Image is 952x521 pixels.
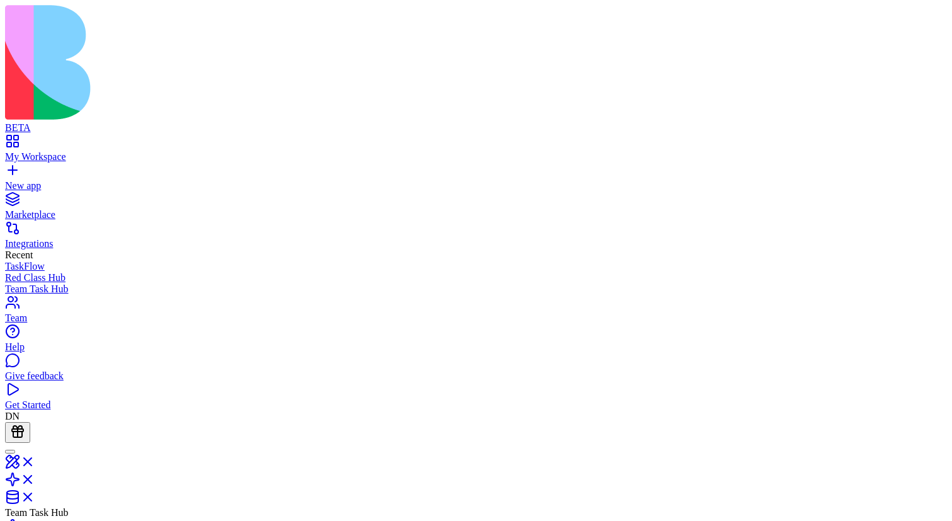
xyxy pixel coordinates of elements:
a: Help [5,330,947,353]
a: Integrations [5,227,947,249]
div: Give feedback [5,370,947,382]
div: New app [5,180,947,192]
a: Team [5,301,947,324]
div: Marketplace [5,209,947,220]
div: Get Started [5,399,947,411]
span: Team Task Hub [5,507,69,518]
a: Team Task Hub [5,283,947,295]
div: BETA [5,122,947,134]
img: logo [5,5,511,120]
span: DN [5,411,20,421]
a: Give feedback [5,359,947,382]
a: BETA [5,111,947,134]
div: Help [5,341,947,353]
a: Red Class Hub [5,272,947,283]
span: Recent [5,249,33,260]
a: My Workspace [5,140,947,163]
div: Integrations [5,238,947,249]
a: Marketplace [5,198,947,220]
a: New app [5,169,947,192]
a: TaskFlow [5,261,947,272]
div: Team [5,312,947,324]
a: Get Started [5,388,947,411]
div: My Workspace [5,151,947,163]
